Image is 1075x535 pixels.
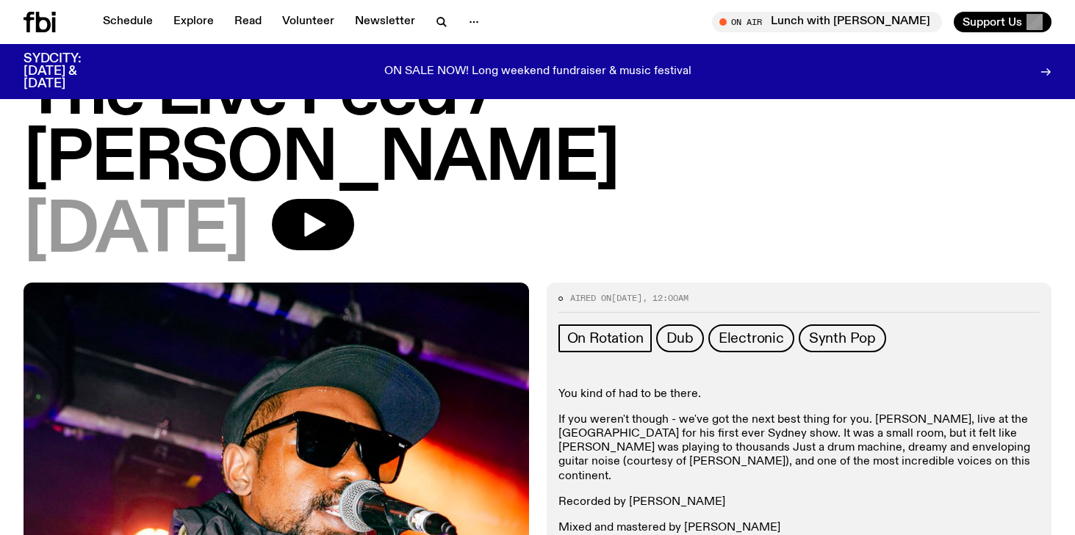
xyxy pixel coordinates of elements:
a: Newsletter [346,12,424,32]
a: Schedule [94,12,162,32]
h3: SYDCITY: [DATE] & [DATE] [24,53,118,90]
button: Support Us [954,12,1051,32]
span: [DATE] [24,199,248,265]
span: Dub [666,330,693,346]
p: Recorded by [PERSON_NAME] [558,495,1040,509]
a: Electronic [708,324,794,352]
a: Explore [165,12,223,32]
a: Synth Pop [799,324,886,352]
a: Volunteer [273,12,343,32]
a: Read [226,12,270,32]
a: On Rotation [558,324,652,352]
p: ON SALE NOW! Long weekend fundraiser & music festival [384,65,691,79]
span: , 12:00am [642,292,688,304]
p: Mixed and mastered by [PERSON_NAME] [558,521,1040,535]
span: Electronic [719,330,784,346]
h1: The Live Feed / [PERSON_NAME] [24,61,1051,193]
span: On Rotation [567,330,644,346]
span: Synth Pop [809,330,876,346]
span: Support Us [963,15,1022,29]
p: If you weren't though - we've got the next best thing for you. [PERSON_NAME], live at the [GEOGRA... [558,413,1040,484]
p: You kind of had to be there. [558,387,1040,401]
span: Aired on [570,292,611,304]
a: Dub [656,324,703,352]
span: [DATE] [611,292,642,304]
button: On AirLunch with [PERSON_NAME] [712,12,942,32]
